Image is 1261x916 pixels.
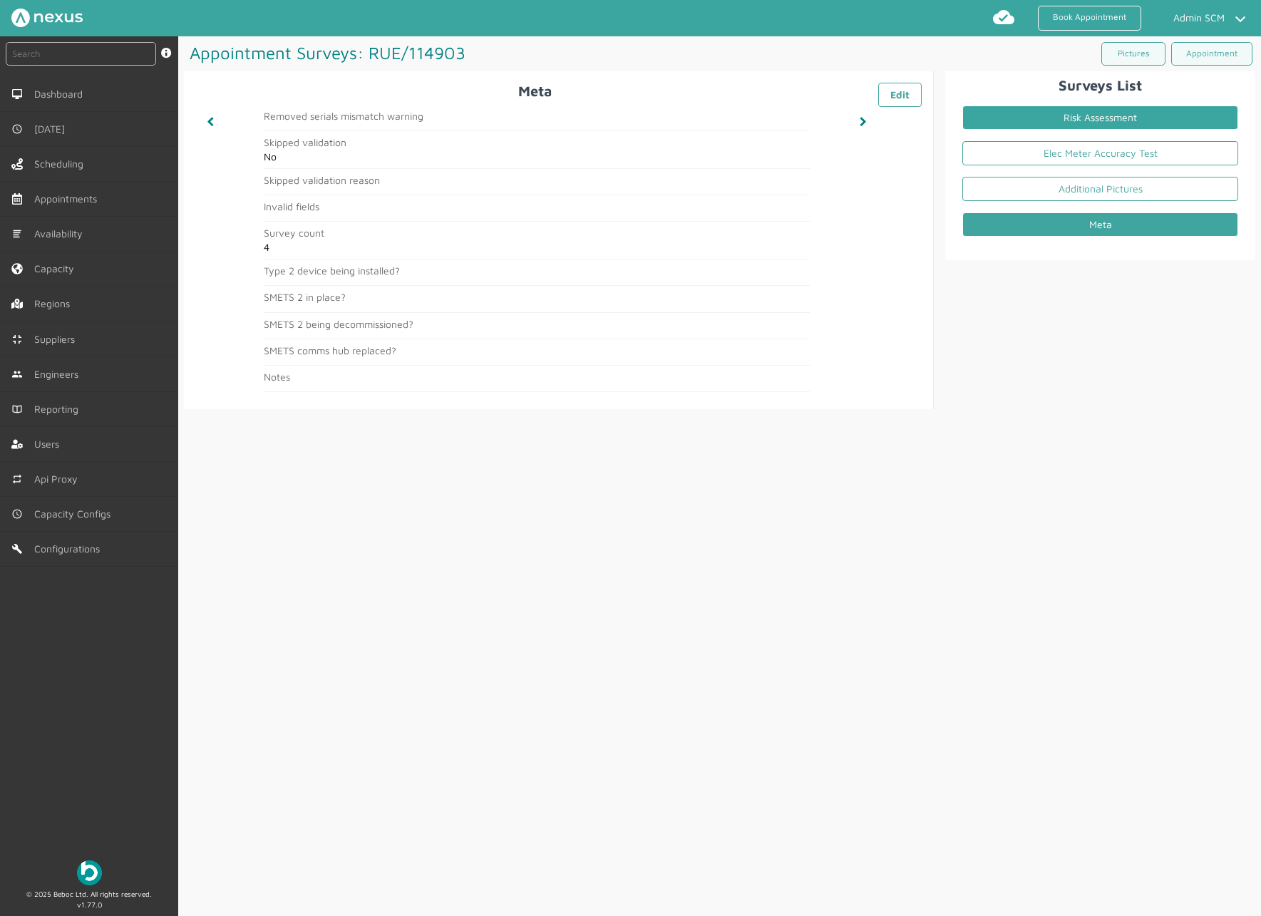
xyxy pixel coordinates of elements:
h2: Meta ️️️ [195,83,922,99]
h2: Surveys List [951,77,1250,93]
img: md-desktop.svg [11,88,23,100]
span: Engineers [34,369,84,380]
img: md-contract.svg [11,334,23,345]
span: Users [34,438,65,450]
span: Appointments [34,193,103,205]
h2: Survey count [264,227,810,239]
h1: Appointment Surveys: RUE/114903 ️️️ [184,36,720,69]
span: Availability [34,228,88,240]
h2: SMETS comms hub replaced? [264,345,810,356]
a: Edit [878,83,922,107]
img: Beboc Logo [77,860,102,885]
h2: SMETS 2 being decommissioned? [264,319,810,330]
img: md-time.svg [11,508,23,520]
span: Capacity [34,263,80,274]
span: Reporting [34,403,84,415]
img: scheduling-left-menu.svg [11,158,23,170]
h2: 4 [264,242,810,253]
img: Nexus [11,9,83,27]
a: Pictures [1101,42,1165,66]
span: Scheduling [34,158,89,170]
img: md-repeat.svg [11,473,23,485]
img: md-time.svg [11,123,23,135]
h2: Skipped validation reason [264,175,810,186]
img: md-cloud-done.svg [992,6,1015,29]
img: capacity-left-menu.svg [11,263,23,274]
h2: SMETS 2 in place? [264,292,810,303]
span: Api Proxy [34,473,83,485]
img: regions.left-menu.svg [11,298,23,309]
h2: Type 2 device being installed? [264,265,810,277]
input: Search by: Ref, PostCode, MPAN, MPRN, Account, Customer [6,42,156,66]
h2: Invalid fields [264,201,810,212]
h2: Skipped validation [264,137,810,148]
h2: Removed serials mismatch warning [264,110,810,122]
a: Risk Assessment [962,106,1238,130]
span: Dashboard [34,88,88,100]
img: md-book.svg [11,403,23,415]
a: Additional Pictures [962,177,1238,201]
span: Capacity Configs [34,508,116,520]
a: Elec Meter Accuracy Test [962,141,1238,165]
h2: No [264,151,810,163]
img: appointments-left-menu.svg [11,193,23,205]
span: [DATE] [34,123,71,135]
a: Appointment [1171,42,1252,66]
img: md-people.svg [11,369,23,380]
span: Suppliers [34,334,81,345]
img: user-left-menu.svg [11,438,23,450]
h2: Notes [264,371,810,383]
img: md-build.svg [11,543,23,555]
a: Meta [962,212,1238,237]
a: Book Appointment [1038,6,1141,31]
span: Configurations [34,543,105,555]
span: Regions [34,298,76,309]
img: md-list.svg [11,228,23,240]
